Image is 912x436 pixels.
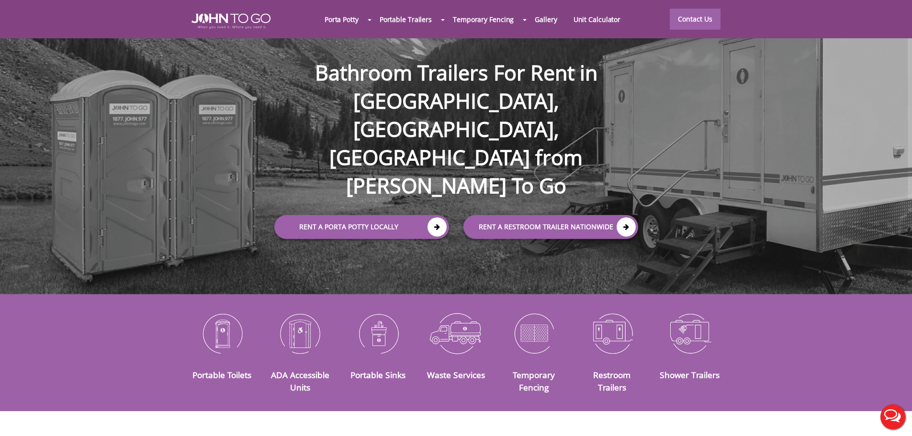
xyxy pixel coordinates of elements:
[191,308,254,358] img: Portable-Toilets-icon_N.png
[593,369,631,393] a: Restroom Trailers
[502,308,566,358] img: Temporary-Fencing-cion_N.png
[271,369,329,393] a: ADA Accessible Units
[565,9,629,30] a: Unit Calculator
[350,369,405,380] a: Portable Sinks
[427,369,485,380] a: Waste Services
[445,9,522,30] a: Temporary Fencing
[372,9,440,30] a: Portable Trailers
[192,369,251,380] a: Portable Toilets
[463,215,638,239] a: rent a RESTROOM TRAILER Nationwide
[660,369,720,380] a: Shower Trailers
[346,308,410,358] img: Portable-Sinks-icon_N.png
[191,13,270,29] img: JOHN to go
[874,398,912,436] button: Live Chat
[268,308,332,358] img: ADA-Accessible-Units-icon_N.png
[274,215,449,239] a: Rent a Porta Potty Locally
[527,9,565,30] a: Gallery
[670,9,721,30] a: Contact Us
[580,308,644,358] img: Restroom-Trailers-icon_N.png
[513,369,555,393] a: Temporary Fencing
[316,9,367,30] a: Porta Potty
[265,28,648,200] h1: Bathroom Trailers For Rent in [GEOGRAPHIC_DATA], [GEOGRAPHIC_DATA], [GEOGRAPHIC_DATA] from [PERSO...
[658,308,722,358] img: Shower-Trailers-icon_N.png
[424,308,488,358] img: Waste-Services-icon_N.png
